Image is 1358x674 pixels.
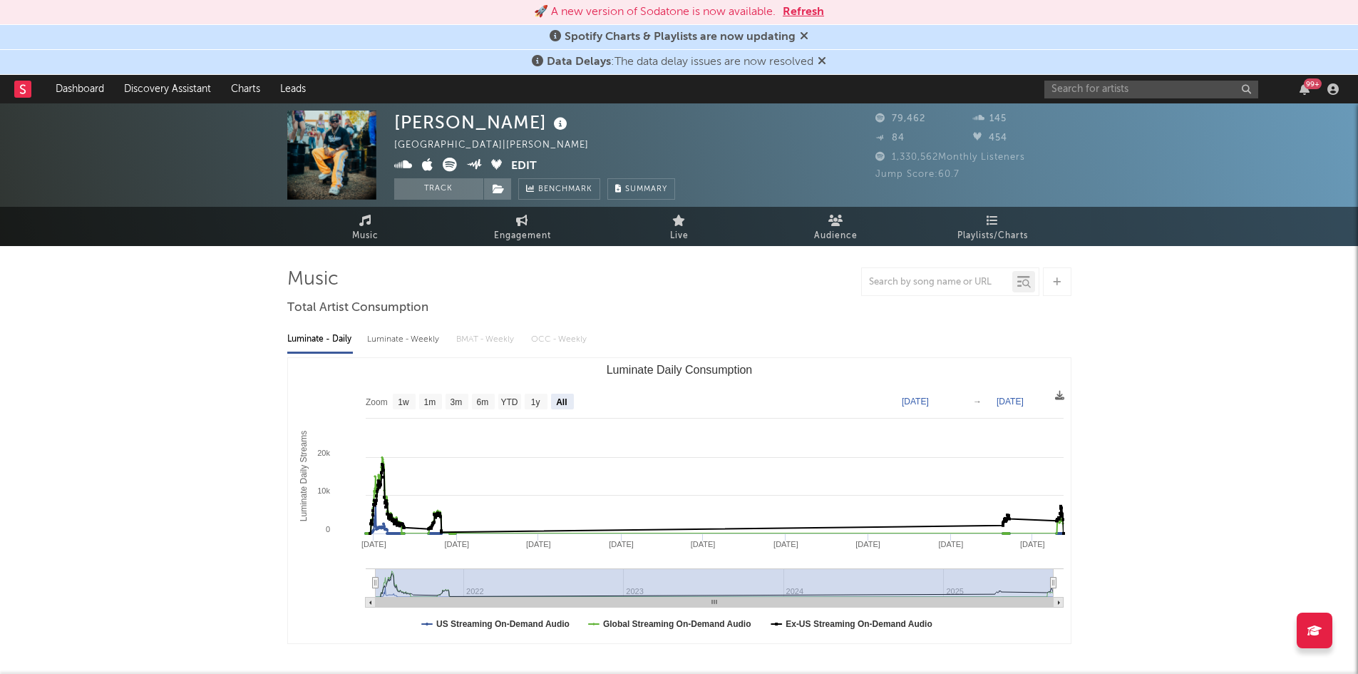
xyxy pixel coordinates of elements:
text: [DATE] [444,540,469,548]
text: 1y [530,397,540,407]
span: Engagement [494,228,551,245]
span: Total Artist Consumption [287,300,428,317]
button: Track [394,178,483,200]
text: 0 [325,525,329,533]
span: Dismiss [818,56,826,68]
text: [DATE] [997,397,1024,407]
text: 1w [398,397,409,407]
span: Benchmark [538,181,592,198]
button: Summary [607,178,675,200]
a: Music [287,207,444,246]
text: 20k [317,449,330,457]
span: Music [352,228,379,245]
button: Edit [511,158,537,175]
span: Playlists/Charts [957,228,1028,245]
span: Live [670,228,689,245]
span: 454 [973,133,1007,143]
span: Audience [814,228,858,245]
a: Engagement [444,207,601,246]
text: [DATE] [773,540,798,548]
text: → [973,397,982,407]
input: Search by song name or URL [862,277,1012,288]
text: YTD [500,397,518,407]
text: [DATE] [525,540,550,548]
text: Ex-US Streaming On-Demand Audio [786,619,932,629]
text: [DATE] [361,540,386,548]
span: 145 [973,114,1007,123]
input: Search for artists [1044,81,1258,98]
div: [PERSON_NAME] [394,111,571,134]
text: [DATE] [938,540,963,548]
a: Leads [270,75,316,103]
span: Dismiss [800,31,808,43]
div: 🚀 A new version of Sodatone is now available. [534,4,776,21]
a: Discovery Assistant [114,75,221,103]
span: Data Delays [547,56,611,68]
text: [DATE] [690,540,715,548]
text: Zoom [366,397,388,407]
text: 1m [423,397,436,407]
a: Charts [221,75,270,103]
a: Dashboard [46,75,114,103]
text: [DATE] [855,540,880,548]
div: [GEOGRAPHIC_DATA] | [PERSON_NAME] [394,137,605,154]
span: : The data delay issues are now resolved [547,56,813,68]
div: 99 + [1304,78,1322,89]
svg: Luminate Daily Consumption [288,358,1071,643]
text: All [556,397,567,407]
span: 79,462 [875,114,925,123]
a: Live [601,207,758,246]
span: Summary [625,185,667,193]
text: [DATE] [902,397,929,407]
button: 99+ [1300,83,1310,95]
button: Refresh [783,4,824,21]
text: US Streaming On-Demand Audio [436,619,570,629]
a: Benchmark [518,178,600,200]
text: Luminate Daily Consumption [606,364,752,376]
span: Spotify Charts & Playlists are now updating [565,31,796,43]
text: 6m [476,397,488,407]
text: Global Streaming On-Demand Audio [602,619,751,629]
text: [DATE] [1020,540,1045,548]
a: Audience [758,207,915,246]
div: Luminate - Daily [287,327,353,352]
span: Jump Score: 60.7 [875,170,960,179]
text: Luminate Daily Streams [299,431,309,521]
text: [DATE] [609,540,634,548]
span: 84 [875,133,905,143]
text: 10k [317,486,330,495]
text: 3m [450,397,462,407]
div: Luminate - Weekly [367,327,442,352]
span: 1,330,562 Monthly Listeners [875,153,1025,162]
a: Playlists/Charts [915,207,1071,246]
